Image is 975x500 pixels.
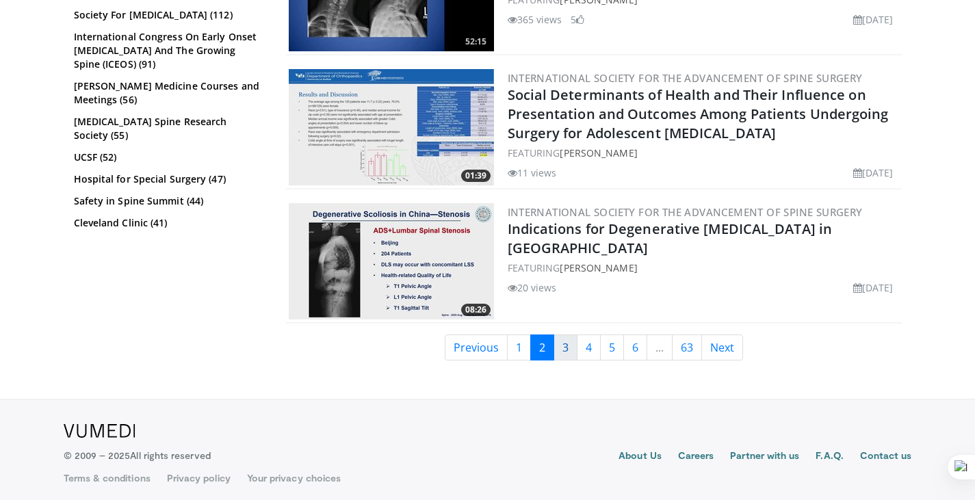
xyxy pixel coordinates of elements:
a: Social Determinants of Health and Their Influence on Presentation and Outcomes Among Patients Und... [508,85,889,142]
a: UCSF (52) [74,150,262,164]
a: Hospital for Special Surgery (47) [74,172,262,186]
li: [DATE] [853,280,894,295]
a: Terms & conditions [64,471,151,485]
a: Next [701,334,743,360]
p: © 2009 – 2025 [64,449,211,462]
li: 11 views [508,166,557,180]
a: [PERSON_NAME] [560,261,637,274]
a: About Us [619,449,662,465]
a: Contact us [860,449,912,465]
a: Privacy policy [167,471,231,485]
span: 01:39 [461,170,491,182]
a: 4 [577,334,601,360]
li: [DATE] [853,166,894,180]
img: VuMedi Logo [64,424,135,438]
a: Cleveland Clinic (41) [74,216,262,230]
img: cc8bd98b-ad5a-4d11-8787-379bc72770ff.300x170_q85_crop-smart_upscale.jpg [289,69,494,185]
a: F.A.Q. [816,449,843,465]
a: Your privacy choices [247,471,341,485]
a: Previous [445,334,508,360]
span: 08:26 [461,304,491,316]
li: [DATE] [853,12,894,27]
div: FEATURING [508,146,899,160]
span: 52:15 [461,36,491,48]
a: 63 [672,334,702,360]
a: Partner with us [730,449,799,465]
a: 01:39 [289,69,494,185]
div: FEATURING [508,261,899,275]
li: 365 views [508,12,562,27]
a: 2 [530,334,554,360]
a: Indications for Degenerative [MEDICAL_DATA] in [GEOGRAPHIC_DATA] [508,220,833,257]
a: Careers [678,449,714,465]
a: Society For [MEDICAL_DATA] (112) [74,8,262,22]
a: 5 [600,334,624,360]
a: 1 [507,334,531,360]
img: d8bd1eaf-97b8-48f5-aa7f-3d93b66e12bc.300x170_q85_crop-smart_upscale.jpg [289,203,494,319]
a: International Society for the Advancement of Spine Surgery [508,71,863,85]
nav: Search results pages [286,334,902,360]
a: 08:26 [289,203,494,319]
a: [PERSON_NAME] [560,146,637,159]
span: All rights reserved [130,449,210,461]
a: [PERSON_NAME] Medicine Courses and Meetings (56) [74,79,262,107]
a: 3 [554,334,577,360]
a: [MEDICAL_DATA] Spine Research Society (55) [74,115,262,142]
a: International Congress On Early Onset [MEDICAL_DATA] And The Growing Spine (ICEOS) (91) [74,30,262,71]
li: 20 views [508,280,557,295]
li: 5 [571,12,584,27]
a: Safety in Spine Summit (44) [74,194,262,208]
a: International Society for the Advancement of Spine Surgery [508,205,863,219]
a: 6 [623,334,647,360]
